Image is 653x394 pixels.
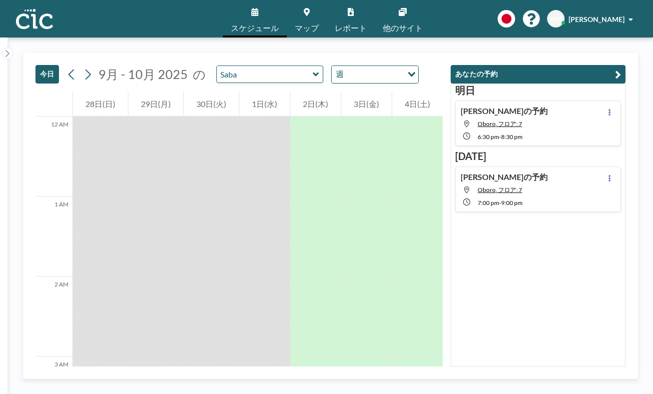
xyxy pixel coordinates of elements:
div: 29日(月) [128,91,183,116]
span: AM [550,14,562,23]
button: 今日 [35,65,59,83]
span: スケジュール [231,24,279,32]
span: 週 [334,68,346,81]
div: 1日(水) [239,91,290,116]
div: 2 AM [35,276,72,356]
span: - [499,133,501,140]
input: Saba [217,66,313,82]
span: 9:00 PM [501,199,523,206]
img: organization-logo [16,9,53,29]
span: 8:30 PM [501,133,523,140]
span: レポート [335,24,367,32]
input: Search for option [347,68,402,81]
h4: [PERSON_NAME]の予約 [461,172,548,182]
div: 30日(火) [184,91,239,116]
span: Oboro, フロア: 7 [478,186,522,193]
div: 2日(木) [290,91,341,116]
span: 9月 - 10月 2025 [98,66,188,81]
span: Oboro, フロア: 7 [478,120,522,127]
span: の [193,66,206,82]
h4: [PERSON_NAME]の予約 [461,106,548,116]
div: 3日(金) [341,91,392,116]
button: あなたの予約 [451,65,626,83]
div: 28日(日) [73,91,128,116]
span: [PERSON_NAME] [569,15,625,23]
div: 12 AM [35,116,72,196]
span: マップ [295,24,319,32]
span: 6:30 PM [478,133,499,140]
div: 4日(土) [392,91,443,116]
span: - [499,199,501,206]
h3: [DATE] [455,150,621,162]
span: 7:00 PM [478,199,499,206]
div: Search for option [332,66,418,83]
h3: 明日 [455,84,621,96]
div: 1 AM [35,196,72,276]
span: 他のサイト [383,24,423,32]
